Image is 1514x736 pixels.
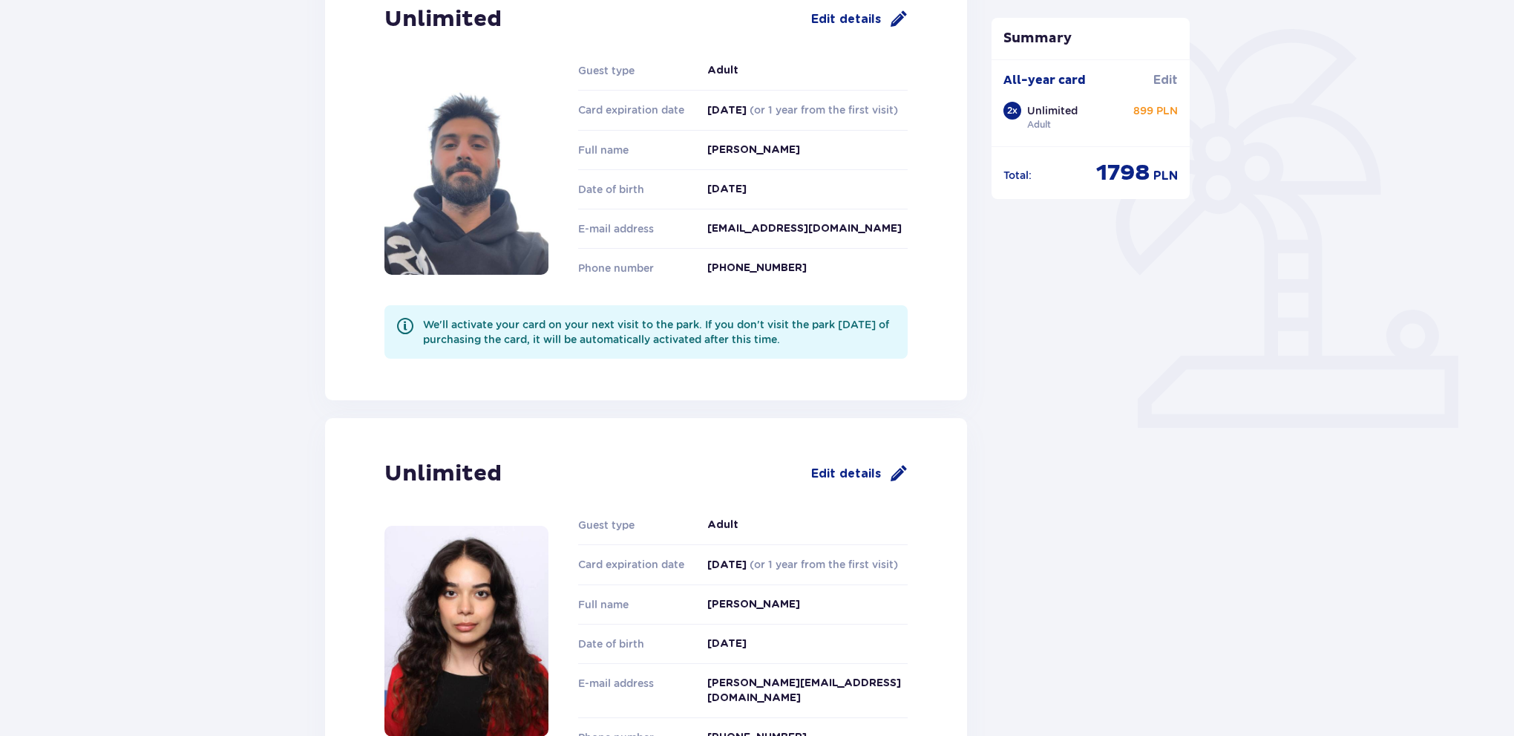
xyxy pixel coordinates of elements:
p: Adult [707,518,738,533]
p: All-year card [1003,72,1086,88]
p: Unlimited [384,5,502,33]
p: E-mail address [578,221,689,236]
p: [EMAIL_ADDRESS][DOMAIN_NAME] [707,221,902,236]
p: Date of birth [578,182,689,197]
p: Adult [707,63,738,78]
p: Phone number [578,261,689,276]
p: Guest type [578,63,689,78]
p: 899 PLN [1133,103,1178,118]
p: Date of birth [578,636,689,651]
p: Full name [578,597,689,612]
div: 2 x [1003,102,1021,120]
a: Edit details [811,10,908,28]
p: Total : [1003,168,1032,183]
span: (or 1 year from the first visit) [750,558,898,570]
p: [DATE] [707,557,898,573]
p: [PERSON_NAME] [707,143,800,157]
p: [DATE] [707,102,898,118]
p: Summary [992,30,1190,48]
span: Edit details [811,11,881,27]
p: Card expiration date [578,102,689,117]
p: Unlimited [1027,103,1078,118]
p: [DATE] [707,636,747,651]
p: Adult [1027,118,1051,131]
button: Edit [1153,72,1178,88]
a: Edit details [811,465,908,483]
p: [PERSON_NAME][EMAIL_ADDRESS][DOMAIN_NAME] [707,676,908,706]
p: Card expiration date [578,557,689,572]
div: We'll activate your card on your next visit to the park. If you don't visit the park [DATE] of pu... [423,317,896,347]
p: [PHONE_NUMBER] [707,261,807,276]
p: PLN [1153,168,1178,184]
p: Unlimited [384,460,502,488]
p: [DATE] [707,182,747,197]
span: Edit details [811,466,881,482]
p: 1798 [1096,159,1150,187]
p: E-mail address [578,676,689,691]
p: Full name [578,143,689,157]
p: Guest type [578,518,689,533]
p: [PERSON_NAME] [707,597,800,612]
span: (or 1 year from the first visit) [750,104,898,116]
